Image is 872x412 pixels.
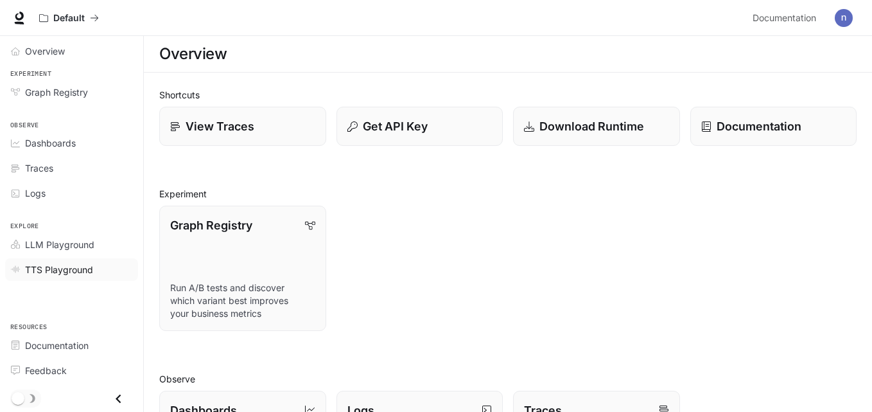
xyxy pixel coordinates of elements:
a: View Traces [159,107,326,146]
p: View Traces [186,118,254,135]
a: Documentation [5,334,138,357]
a: Overview [5,40,138,62]
a: Feedback [5,359,138,382]
span: Feedback [25,364,67,377]
span: TTS Playground [25,263,93,276]
h2: Experiment [159,187,857,201]
a: Documentation [690,107,857,146]
h2: Shortcuts [159,88,857,102]
p: Documentation [717,118,801,135]
button: Get API Key [336,107,503,146]
span: Dashboards [25,136,76,150]
h1: Overview [159,41,227,67]
a: Documentation [747,5,826,31]
p: Run A/B tests and discover which variant best improves your business metrics [170,282,315,320]
span: Dark mode toggle [12,391,24,405]
span: Logs [25,186,46,200]
span: Traces [25,161,53,175]
button: User avatar [831,5,857,31]
span: Graph Registry [25,85,88,99]
span: Overview [25,44,65,58]
span: Documentation [753,10,816,26]
a: Download Runtime [513,107,680,146]
a: Dashboards [5,132,138,154]
h2: Observe [159,372,857,386]
p: Download Runtime [539,118,644,135]
p: Default [53,13,85,24]
p: Graph Registry [170,217,252,234]
p: Get API Key [363,118,428,135]
a: Graph RegistryRun A/B tests and discover which variant best improves your business metrics [159,206,326,331]
span: LLM Playground [25,238,94,251]
img: User avatar [835,9,853,27]
button: Close drawer [104,386,133,412]
a: LLM Playground [5,233,138,256]
a: Logs [5,182,138,204]
a: Traces [5,157,138,179]
a: TTS Playground [5,258,138,281]
button: All workspaces [33,5,105,31]
span: Documentation [25,339,89,352]
a: Graph Registry [5,81,138,103]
